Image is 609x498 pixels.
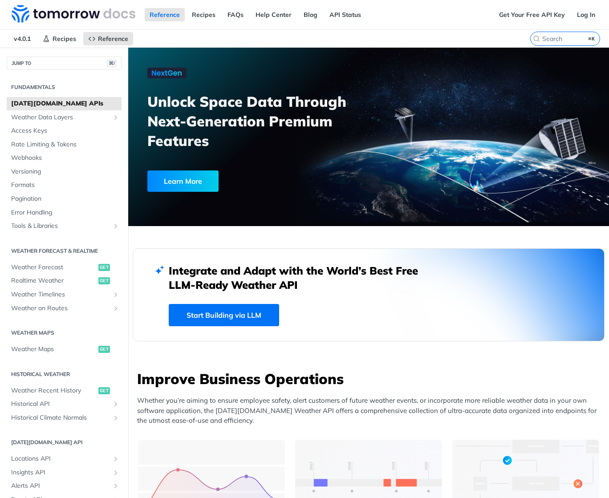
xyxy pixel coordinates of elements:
a: Recipes [187,8,220,21]
button: Show subpages for Weather Data Layers [112,114,119,121]
img: Tomorrow.io Weather API Docs [12,5,135,23]
a: Access Keys [7,124,122,138]
a: Pagination [7,192,122,206]
a: Rate Limiting & Tokens [7,138,122,151]
a: [DATE][DOMAIN_NAME] APIs [7,97,122,110]
h2: Integrate and Adapt with the World’s Best Free LLM-Ready Weather API [169,263,431,292]
span: Weather Forecast [11,263,96,272]
a: Learn More [147,170,332,192]
a: Help Center [251,8,296,21]
button: Show subpages for Weather on Routes [112,305,119,312]
button: Show subpages for Weather Timelines [112,291,119,298]
span: Access Keys [11,126,119,135]
a: Log In [572,8,600,21]
a: API Status [325,8,366,21]
span: get [98,346,110,353]
span: Weather Maps [11,345,96,354]
a: Versioning [7,165,122,178]
span: Recipes [53,35,76,43]
div: Learn More [147,170,219,192]
a: Start Building via LLM [169,304,279,326]
a: Recipes [38,32,81,45]
span: ⌘/ [107,60,117,67]
span: Historical Climate Normals [11,413,110,422]
button: Show subpages for Locations API [112,455,119,462]
button: JUMP TO⌘/ [7,57,122,70]
h2: Historical Weather [7,370,122,378]
a: Tools & LibrariesShow subpages for Tools & Libraries [7,219,122,233]
h3: Unlock Space Data Through Next-Generation Premium Features [147,92,378,150]
a: Weather Recent Historyget [7,384,122,397]
h3: Improve Business Operations [137,369,605,389]
button: Show subpages for Historical Climate Normals [112,414,119,421]
a: Historical APIShow subpages for Historical API [7,397,122,411]
a: Reference [83,32,133,45]
span: v4.0.1 [9,32,36,45]
span: Webhooks [11,154,119,162]
a: Weather on RoutesShow subpages for Weather on Routes [7,302,122,315]
span: Formats [11,181,119,190]
span: Tools & Libraries [11,222,110,231]
span: get [98,387,110,394]
h2: Weather Forecast & realtime [7,247,122,255]
a: Blog [299,8,322,21]
span: Weather Data Layers [11,113,110,122]
span: Rate Limiting & Tokens [11,140,119,149]
svg: Search [533,35,540,42]
a: Locations APIShow subpages for Locations API [7,452,122,466]
h2: [DATE][DOMAIN_NAME] API [7,438,122,446]
a: Webhooks [7,151,122,165]
span: Weather on Routes [11,304,110,313]
span: get [98,277,110,284]
p: Whether you’re aiming to ensure employee safety, alert customers of future weather events, or inc... [137,396,605,426]
a: Weather Forecastget [7,261,122,274]
span: Realtime Weather [11,276,96,285]
span: Pagination [11,194,119,203]
span: Versioning [11,167,119,176]
span: Weather Timelines [11,290,110,299]
a: Historical Climate NormalsShow subpages for Historical Climate Normals [7,411,122,425]
span: Historical API [11,400,110,409]
span: get [98,264,110,271]
a: Weather Mapsget [7,343,122,356]
a: Get Your Free API Key [494,8,570,21]
button: Show subpages for Tools & Libraries [112,223,119,230]
img: NextGen [147,68,187,78]
a: Realtime Weatherget [7,274,122,287]
span: Alerts API [11,482,110,490]
a: Weather TimelinesShow subpages for Weather Timelines [7,288,122,301]
span: Locations API [11,454,110,463]
kbd: ⌘K [586,34,597,43]
a: Alerts APIShow subpages for Alerts API [7,479,122,493]
h2: Fundamentals [7,83,122,91]
span: Reference [98,35,128,43]
a: Insights APIShow subpages for Insights API [7,466,122,479]
a: Error Handling [7,206,122,219]
span: [DATE][DOMAIN_NAME] APIs [11,99,119,108]
a: Reference [145,8,185,21]
button: Show subpages for Historical API [112,401,119,408]
span: Error Handling [11,208,119,217]
a: Formats [7,178,122,192]
a: Weather Data LayersShow subpages for Weather Data Layers [7,111,122,124]
span: Weather Recent History [11,386,96,395]
button: Show subpages for Insights API [112,469,119,476]
span: Insights API [11,468,110,477]
h2: Weather Maps [7,329,122,337]
button: Show subpages for Alerts API [112,482,119,490]
a: FAQs [223,8,248,21]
